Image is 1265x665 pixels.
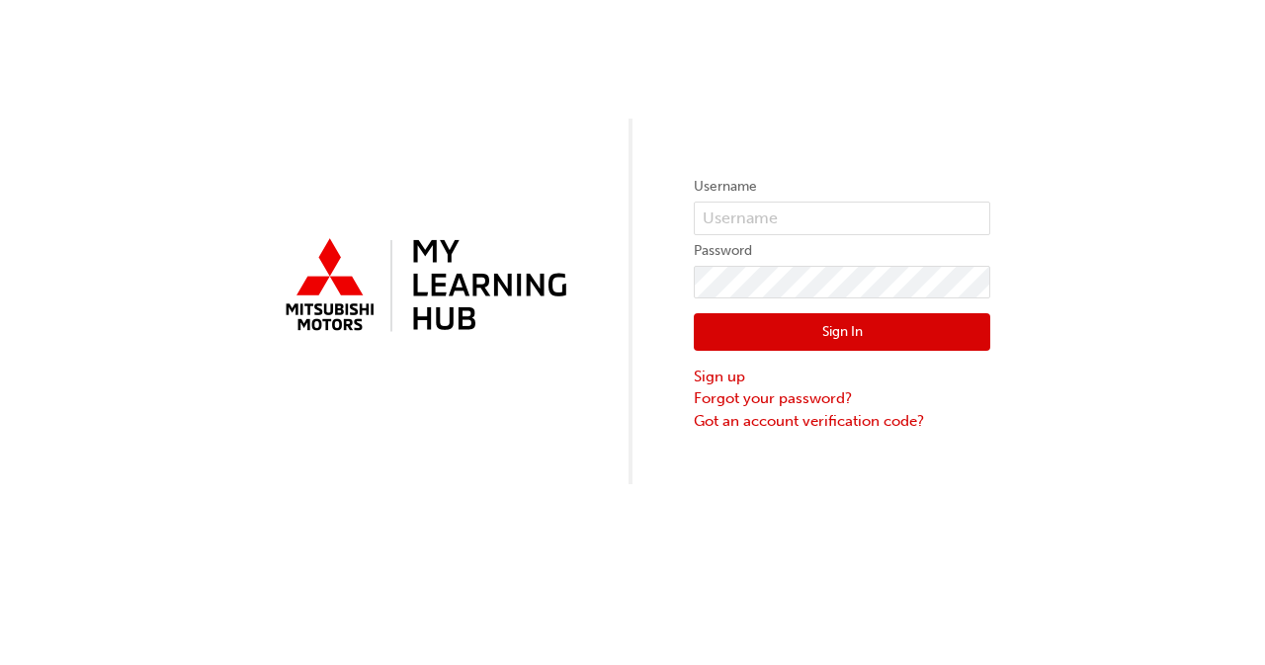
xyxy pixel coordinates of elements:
a: Got an account verification code? [694,410,990,433]
label: Password [694,239,990,263]
img: mmal [275,230,571,343]
button: Sign In [694,313,990,351]
a: Forgot your password? [694,387,990,410]
input: Username [694,202,990,235]
label: Username [694,175,990,199]
a: Sign up [694,366,990,388]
